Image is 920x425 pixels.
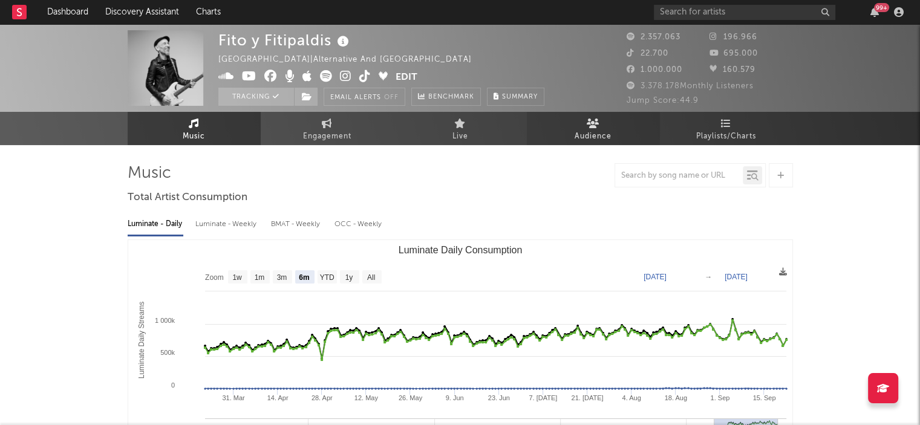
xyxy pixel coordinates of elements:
a: Audience [527,112,660,145]
text: 26. May [398,394,422,401]
span: Engagement [303,129,351,144]
text: 500k [160,349,175,356]
span: Jump Score: 44.9 [627,97,699,105]
span: 2.357.063 [627,33,680,41]
span: 160.579 [710,66,755,74]
span: Audience [575,129,612,144]
text: 1 000k [154,317,175,324]
span: 22.700 [627,50,668,57]
span: Playlists/Charts [696,129,756,144]
input: Search by song name or URL [615,171,743,181]
text: 14. Apr [267,394,288,401]
span: 196.966 [710,33,757,41]
div: Luminate - Weekly [195,214,259,235]
text: 18. Aug [664,394,687,401]
span: 695.000 [710,50,758,57]
a: Playlists/Charts [660,112,793,145]
text: 21. [DATE] [571,394,603,401]
text: All [367,273,374,282]
text: 0 [171,381,174,389]
text: 6m [299,273,309,282]
div: 99 + [874,3,889,12]
span: 3.378.178 Monthly Listeners [627,82,754,90]
text: 12. May [354,394,378,401]
span: 1.000.000 [627,66,682,74]
em: Off [384,94,399,101]
button: 99+ [870,7,879,17]
a: Engagement [261,112,394,145]
text: 15. Sep [752,394,775,401]
text: Luminate Daily Streams [137,302,146,378]
a: Music [128,112,261,145]
button: Edit [396,70,417,85]
text: 1y [345,273,353,282]
text: 3m [276,273,287,282]
button: Tracking [218,88,294,106]
text: Zoom [205,273,224,282]
text: → [705,273,712,281]
div: [GEOGRAPHIC_DATA] | Alternative and [GEOGRAPHIC_DATA] [218,53,486,67]
text: 28. Apr [311,394,332,401]
text: YTD [319,273,334,282]
div: Luminate - Daily [128,214,183,235]
span: Music [183,129,205,144]
text: 1m [254,273,264,282]
text: 1w [232,273,242,282]
text: 7. [DATE] [529,394,557,401]
button: Email AlertsOff [324,88,405,106]
text: [DATE] [725,273,748,281]
span: Live [452,129,468,144]
text: 4. Aug [622,394,641,401]
div: OCC - Weekly [334,214,383,235]
text: 31. Mar [222,394,245,401]
span: Benchmark [428,90,474,105]
text: 9. Jun [445,394,463,401]
a: Live [394,112,527,145]
text: Luminate Daily Consumption [398,245,522,255]
a: Benchmark [411,88,481,106]
input: Search for artists [654,5,835,20]
text: [DATE] [644,273,667,281]
span: Total Artist Consumption [128,190,247,205]
div: BMAT - Weekly [271,214,322,235]
text: 23. Jun [488,394,509,401]
text: 1. Sep [710,394,729,401]
button: Summary [487,88,544,106]
span: Summary [502,94,538,100]
div: Fito y Fitipaldis [218,30,352,50]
